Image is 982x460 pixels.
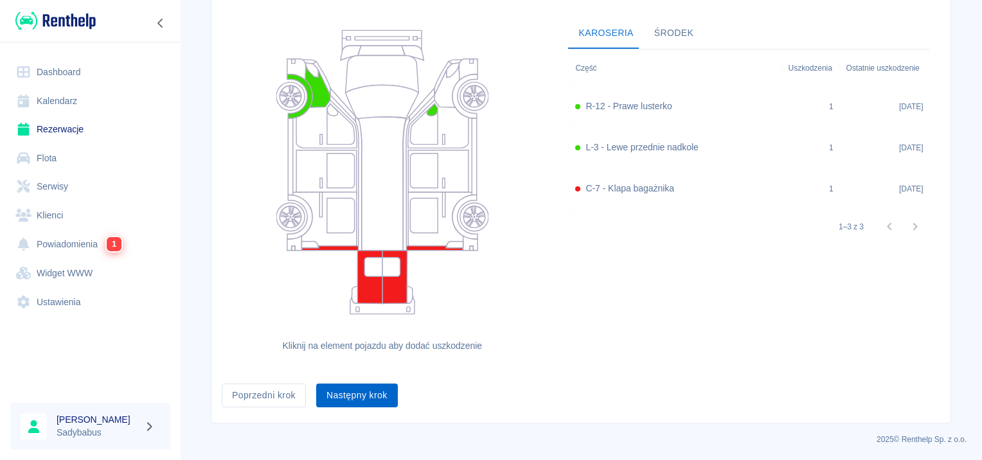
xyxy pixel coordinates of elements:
div: [DATE] [840,86,930,127]
h6: R-12 - Prawe lusterko [585,100,672,113]
a: Klienci [10,201,170,230]
a: Serwisy [10,172,170,201]
div: Ostatnie uszkodzenie [840,50,930,86]
div: Uszkodzenia [782,50,840,86]
button: Zwiń nawigację [151,15,170,31]
button: Środek [644,18,704,49]
button: Poprzedni krok [222,384,306,407]
div: [DATE] [840,127,930,168]
button: Następny krok [316,384,398,407]
div: Część [569,50,781,86]
span: 1 [107,237,121,251]
button: Karoseria [568,18,643,49]
h6: C-7 - Klapa bagażnika [585,182,674,195]
a: Kalendarz [10,87,170,116]
div: 1 [829,142,834,154]
div: Część [575,50,596,86]
div: 1 [829,183,834,195]
h6: L-3 - Lewe przednie nadkole [585,141,698,154]
div: Uszkodzenia [789,50,832,86]
a: Dashboard [10,58,170,87]
div: Ostatnie uszkodzenie [846,50,920,86]
img: Renthelp logo [15,10,96,31]
div: [DATE] [840,168,930,209]
a: Renthelp logo [10,10,96,31]
p: Sadybabus [57,426,139,439]
a: Powiadomienia1 [10,229,170,259]
h6: Kliknij na element pojazdu aby dodać uszkodzenie [232,339,532,353]
div: 1 [829,101,834,112]
a: Widget WWW [10,259,170,288]
p: 2025 © Renthelp Sp. z o.o. [195,434,967,445]
a: Rezerwacje [10,115,170,144]
a: Ustawienia [10,288,170,317]
h6: [PERSON_NAME] [57,413,139,426]
p: 1–3 z 3 [839,221,864,233]
a: Flota [10,144,170,173]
